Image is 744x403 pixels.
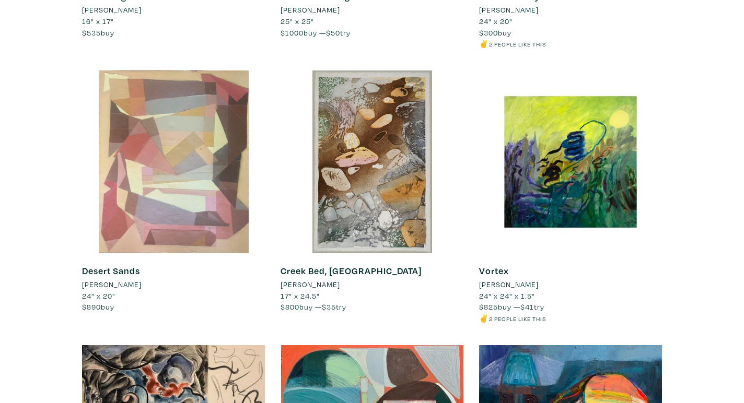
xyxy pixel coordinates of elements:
[479,28,512,38] span: buy
[82,4,142,16] li: [PERSON_NAME]
[479,4,539,16] li: [PERSON_NAME]
[479,302,498,312] span: $825
[281,302,346,312] span: buy — try
[82,279,265,290] a: [PERSON_NAME]
[281,291,320,301] span: 17" x 24.5"
[479,279,539,290] li: [PERSON_NAME]
[322,302,336,312] span: $35
[281,4,463,16] a: [PERSON_NAME]
[326,28,340,38] span: $50
[82,279,142,290] li: [PERSON_NAME]
[82,16,114,26] span: 16" x 17"
[281,28,351,38] span: buy — try
[520,302,534,312] span: $41
[489,40,546,48] small: 2 people like this
[82,291,115,301] span: 24" x 20"
[82,302,114,312] span: buy
[479,291,535,301] span: 24" x 24" x 1.5"
[479,313,662,324] li: ✌️
[82,265,140,277] a: Desert Sands
[281,302,299,312] span: $800
[479,279,662,290] a: [PERSON_NAME]
[281,279,463,290] a: [PERSON_NAME]
[489,315,546,323] small: 2 people like this
[82,4,265,16] a: [PERSON_NAME]
[281,279,340,290] li: [PERSON_NAME]
[479,16,513,26] span: 24" x 20"
[479,302,544,312] span: buy — try
[479,38,662,50] li: ✌️
[82,302,101,312] span: $890
[281,16,314,26] span: 25" x 25"
[281,4,340,16] li: [PERSON_NAME]
[82,28,101,38] span: $535
[479,265,509,277] a: Vortex
[281,265,422,277] a: Creek Bed, [GEOGRAPHIC_DATA]
[479,4,662,16] a: [PERSON_NAME]
[82,28,114,38] span: buy
[281,28,304,38] span: $1000
[479,28,498,38] span: $300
